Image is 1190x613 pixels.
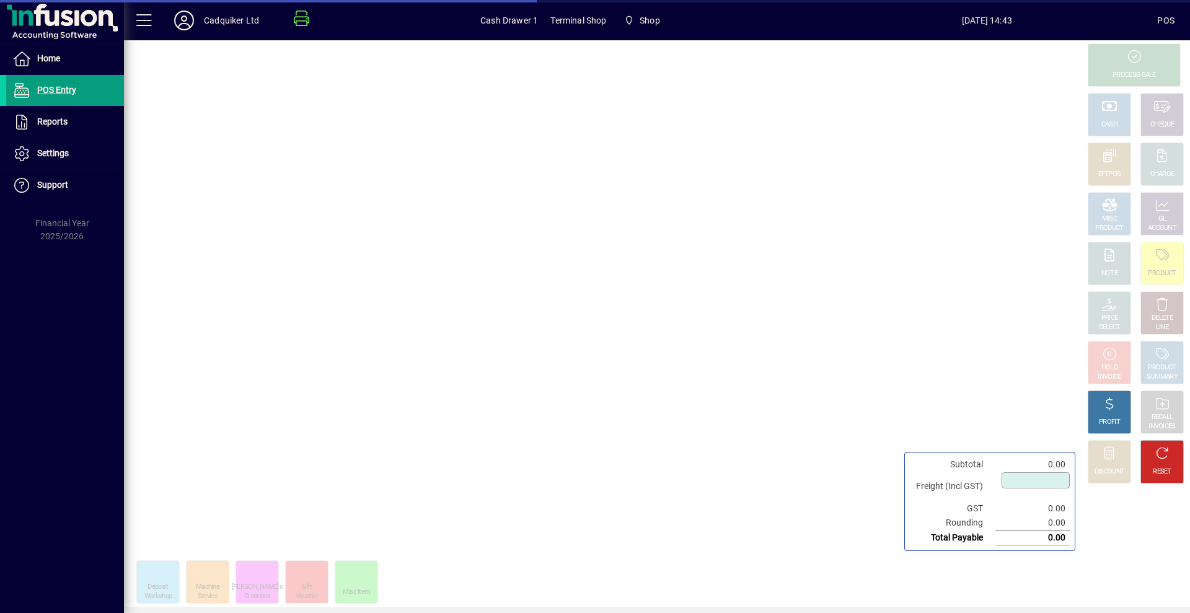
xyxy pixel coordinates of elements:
[6,107,124,138] a: Reports
[37,180,68,190] span: Support
[1095,224,1123,233] div: PRODUCT
[640,11,660,30] span: Shop
[910,516,995,531] td: Rounding
[1152,413,1173,422] div: RECALL
[1150,120,1174,130] div: CHEQUE
[1153,467,1171,477] div: RESET
[1098,373,1121,382] div: INVOICE
[1095,467,1124,477] div: DISCOUNT
[302,583,312,592] div: Gift
[37,148,69,158] span: Settings
[910,501,995,516] td: GST
[37,85,76,95] span: POS Entry
[1156,323,1168,332] div: LINE
[995,531,1070,545] td: 0.00
[619,9,665,32] span: Shop
[1101,363,1117,373] div: HOLD
[1113,71,1156,80] div: PROCESS SALE
[910,457,995,472] td: Subtotal
[244,592,270,601] div: Creations
[1152,314,1173,323] div: DELETE
[1148,269,1176,278] div: PRODUCT
[37,53,60,63] span: Home
[1148,224,1176,233] div: ACCOUNT
[995,501,1070,516] td: 0.00
[1148,422,1175,431] div: INVOICES
[910,472,995,501] td: Freight (Incl GST)
[204,11,259,30] div: Cadquiker Ltd
[148,583,168,592] div: Deposit
[480,11,538,30] span: Cash Drawer 1
[6,43,124,74] a: Home
[1101,120,1117,130] div: CASH
[37,117,68,126] span: Reports
[1099,323,1121,332] div: SELECT
[910,531,995,545] td: Total Payable
[1098,170,1121,179] div: EFTPOS
[1148,363,1176,373] div: PRODUCT
[6,138,124,169] a: Settings
[1147,373,1178,382] div: SUMMARY
[1150,170,1175,179] div: CHARGE
[6,170,124,201] a: Support
[1101,269,1117,278] div: NOTE
[144,592,172,601] div: Workshop
[164,9,204,32] button: Profile
[1101,314,1118,323] div: PRICE
[816,11,1157,30] span: [DATE] 14:43
[995,516,1070,531] td: 0.00
[1099,418,1120,427] div: PROFIT
[296,592,318,601] div: Voucher
[995,457,1070,472] td: 0.00
[1157,11,1175,30] div: POS
[1102,214,1117,224] div: MISC
[550,11,606,30] span: Terminal Shop
[232,583,283,592] div: [PERSON_NAME]'s
[1158,214,1166,224] div: GL
[198,592,218,601] div: Service
[196,583,219,592] div: Machine
[343,588,371,597] div: Misc Item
